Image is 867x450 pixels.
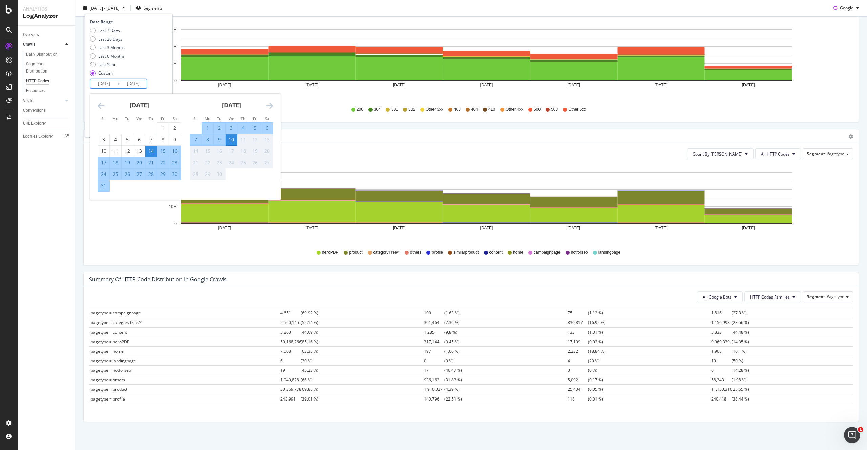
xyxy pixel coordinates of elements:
[120,79,147,88] input: End Date
[261,157,273,168] td: Not available. Saturday, September 27, 2025
[202,145,214,157] td: Not available. Monday, September 15, 2025
[157,168,169,180] td: Selected. Friday, August 29, 2025
[424,358,454,364] span: (0 %)
[218,226,231,230] text: [DATE]
[90,62,125,67] div: Last Year
[90,44,125,50] div: Last 3 Months
[98,36,122,42] div: Last 28 Days
[98,134,110,145] td: Choose Sunday, August 3, 2025 as your check-in date. It’s available.
[91,339,129,345] span: pagetype = heroPDP
[568,348,606,354] span: (18.84 %)
[261,145,273,157] td: Not available. Saturday, September 20, 2025
[169,61,177,66] text: 10M
[373,250,400,255] span: categoryTree/*
[169,125,181,131] div: 2
[23,97,33,104] div: Visits
[90,53,125,59] div: Last 6 Months
[98,171,109,178] div: 24
[145,168,157,180] td: Selected. Thursday, August 28, 2025
[655,83,668,87] text: [DATE]
[217,116,221,121] small: Tu
[322,250,339,255] span: heroPDP
[157,171,169,178] div: 29
[424,329,444,335] span: 1,285
[202,148,213,155] div: 15
[133,145,145,157] td: Choose Wednesday, August 13, 2025 as your check-in date. It’s available.
[214,136,225,143] div: 9
[202,157,214,168] td: Not available. Monday, September 22, 2025
[157,122,169,134] td: Choose Friday, August 1, 2025 as your check-in date. It’s available.
[488,107,495,112] span: 410
[133,159,145,166] div: 20
[190,159,202,166] div: 21
[26,51,58,58] div: Daily Distribution
[393,83,406,87] text: [DATE]
[161,116,165,121] small: Fr
[122,157,133,168] td: Selected. Tuesday, August 19, 2025
[471,107,478,112] span: 404
[23,120,70,127] a: URL Explorer
[26,87,45,95] div: Resources
[101,116,106,121] small: Su
[513,250,523,255] span: home
[280,358,301,364] span: 6
[26,78,49,85] div: HTTP Codes
[136,116,142,121] small: We
[393,226,406,230] text: [DATE]
[410,250,421,255] span: others
[280,310,318,316] span: (69.92 %)
[280,339,318,345] span: (85.16 %)
[424,358,444,364] span: 0
[424,348,460,354] span: (1.66 %)
[571,250,588,255] span: notforseo
[261,122,273,134] td: Selected. Saturday, September 6, 2025
[26,51,70,58] a: Daily Distribution
[202,136,213,143] div: 8
[89,276,227,283] div: Summary of HTTP Code Distribution in google crawls
[280,348,318,354] span: (63.38 %)
[840,5,853,11] span: Google
[568,310,603,316] span: (1.12 %)
[432,250,443,255] span: profile
[506,107,523,112] span: Other 4xx
[237,136,249,143] div: 11
[568,320,588,325] span: 830,817
[202,134,214,145] td: Selected. Monday, September 8, 2025
[237,148,249,155] div: 18
[226,157,237,168] td: Not available. Wednesday, September 24, 2025
[98,136,109,143] div: 3
[755,148,801,159] button: All HTTP Codes
[110,171,121,178] div: 25
[91,320,142,325] span: pagetype = categoryTree/*
[280,320,318,325] span: (52.14 %)
[169,145,181,157] td: Selected. Saturday, August 16, 2025
[202,171,213,178] div: 29
[110,159,121,166] div: 18
[110,148,121,155] div: 11
[23,12,69,20] div: LogAnalyzer
[90,79,118,88] input: Start Date
[145,136,157,143] div: 7
[23,133,70,140] a: Logfiles Explorer
[280,358,313,364] span: (30 %)
[90,19,166,25] div: Date Range
[23,107,70,114] a: Conversions
[711,320,749,325] span: (23.56 %)
[91,329,127,335] span: pagetype = content
[98,145,110,157] td: Choose Sunday, August 10, 2025 as your check-in date. It’s available.
[711,358,743,364] span: (50 %)
[742,226,755,230] text: [DATE]
[91,348,124,354] span: pagetype = home
[193,116,198,121] small: Su
[169,171,181,178] div: 30
[133,148,145,155] div: 13
[122,168,133,180] td: Selected. Tuesday, August 26, 2025
[424,348,444,354] span: 197
[98,182,109,189] div: 31
[280,329,318,335] span: (44.69 %)
[110,168,122,180] td: Selected. Monday, August 25, 2025
[349,250,363,255] span: product
[169,122,181,134] td: Choose Saturday, August 2, 2025 as your check-in date. It’s available.
[133,171,145,178] div: 27
[91,358,136,364] span: pagetype = landingpage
